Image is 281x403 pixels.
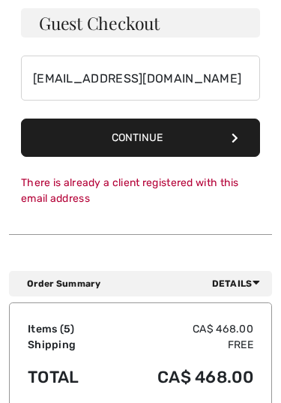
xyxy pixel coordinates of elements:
[28,353,106,401] td: Total
[106,337,253,353] td: Free
[212,277,266,290] span: Details
[64,323,70,335] span: 5
[27,277,266,290] div: Order Summary
[21,8,260,38] h3: Guest Checkout
[21,56,260,101] input: E-mail
[21,175,260,206] div: There is already a client registered with this email address
[28,321,106,337] td: Items ( )
[21,119,260,157] button: Continue
[106,353,253,401] td: CA$ 468.00
[106,321,253,337] td: CA$ 468.00
[28,337,106,353] td: Shipping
